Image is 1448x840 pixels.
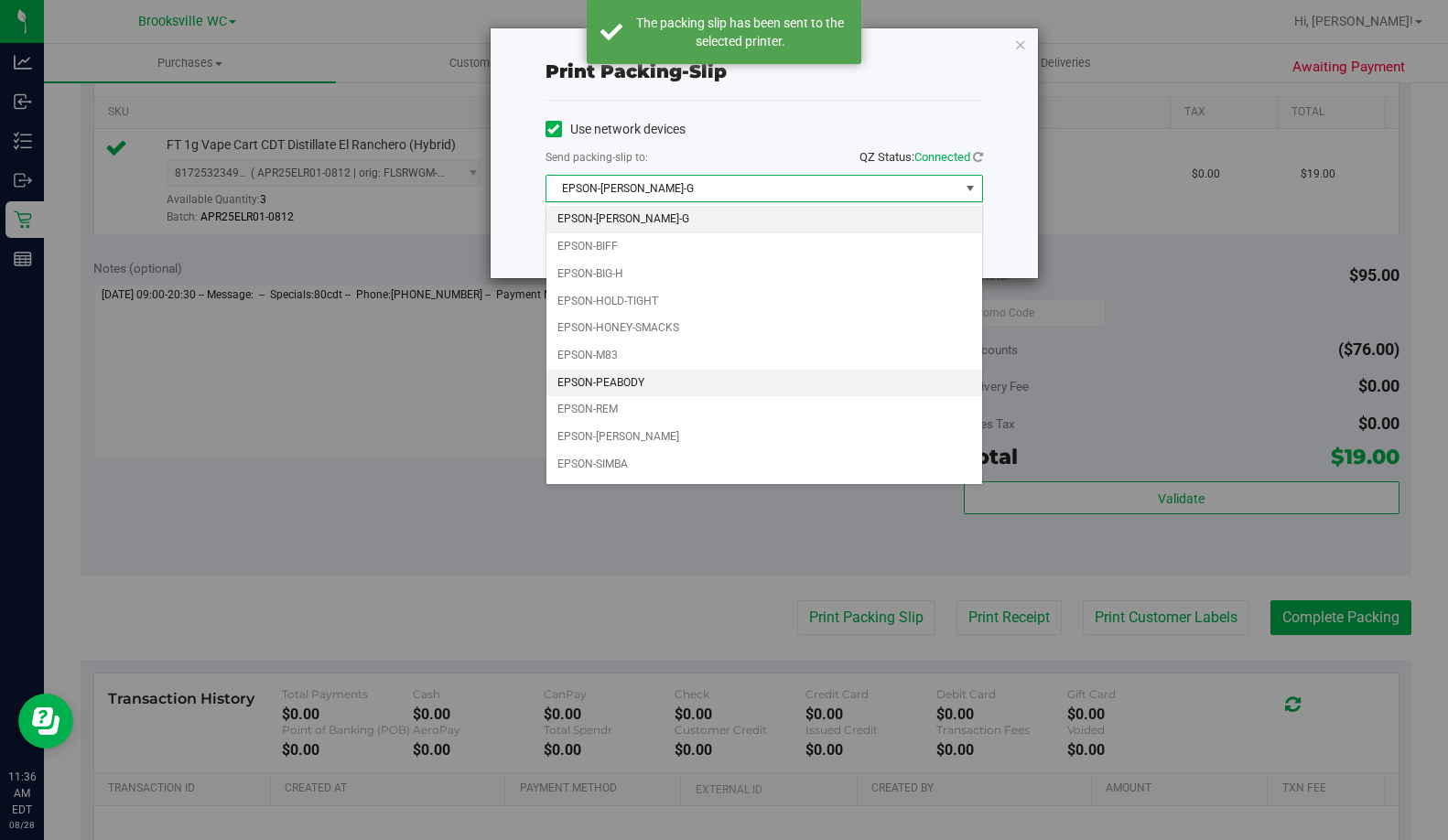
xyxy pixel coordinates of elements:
div: The packing slip has been sent to the selected printer. [632,14,848,50]
label: Use network devices [546,120,686,139]
li: EPSON-HONEY-SMACKS [546,315,982,342]
li: EPSON-BIG-H [546,261,982,288]
li: EPSON-BIFF [546,233,982,261]
li: EPSON-PEABODY [546,370,982,397]
label: Send packing-slip to: [546,149,648,166]
iframe: Resource center [18,694,73,748]
span: Connected [914,150,970,164]
li: EPSON-M83 [546,342,982,370]
li: EPSON-SMEE [546,479,982,506]
span: QZ Status: [859,150,983,164]
li: EPSON-[PERSON_NAME] [546,424,982,451]
li: EPSON-[PERSON_NAME]-G [546,206,982,233]
span: select [958,176,981,201]
li: EPSON-SIMBA [546,451,982,479]
li: EPSON-HOLD-TIGHT [546,288,982,316]
span: EPSON-[PERSON_NAME]-G [546,176,959,201]
span: Print packing-slip [546,60,727,82]
li: EPSON-REM [546,396,982,424]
